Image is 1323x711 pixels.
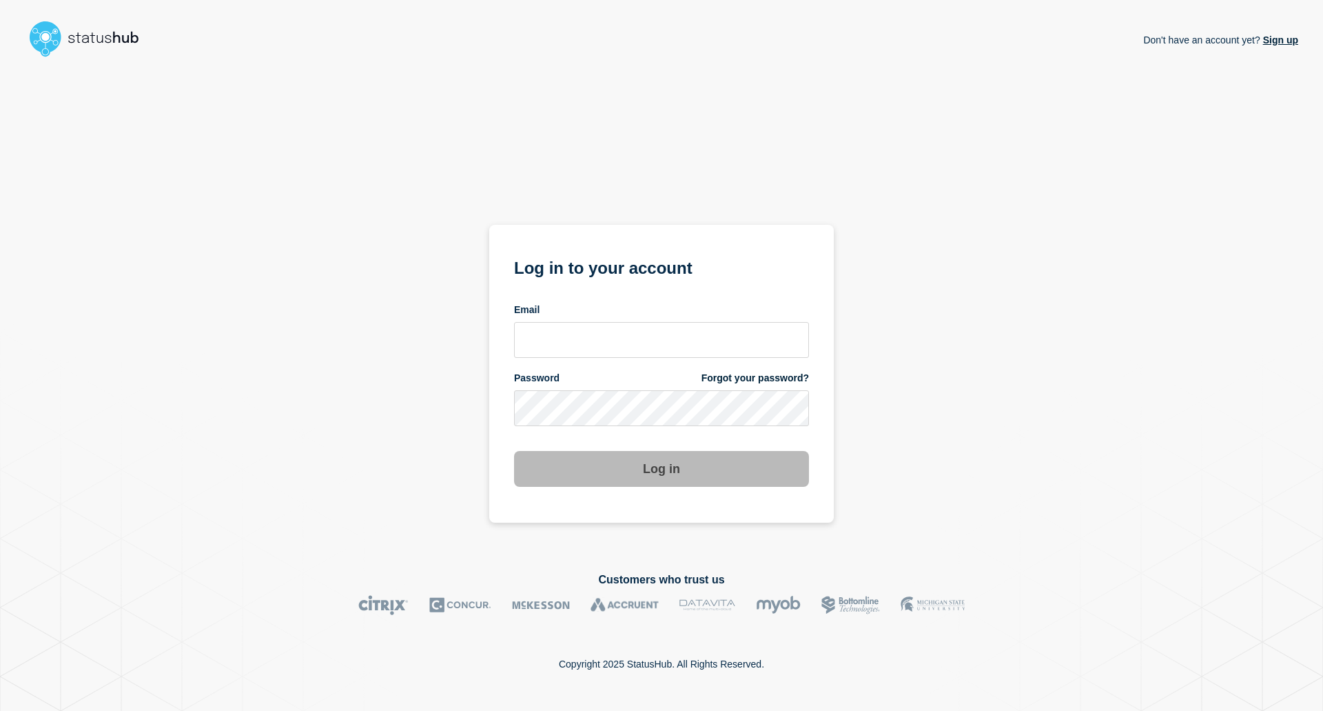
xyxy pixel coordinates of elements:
[514,451,809,487] button: Log in
[514,303,540,317] span: Email
[701,372,809,385] a: Forgot your password?
[25,574,1298,586] h2: Customers who trust us
[1260,34,1298,46] a: Sign up
[514,322,809,358] input: email input
[429,595,491,615] img: Concur logo
[1143,23,1298,57] p: Don't have an account yet?
[514,254,809,279] h1: Log in to your account
[821,595,880,615] img: Bottomline logo
[559,659,764,670] p: Copyright 2025 StatusHub. All Rights Reserved.
[358,595,409,615] img: Citrix logo
[901,595,965,615] img: MSU logo
[25,17,156,61] img: StatusHub logo
[591,595,659,615] img: Accruent logo
[679,595,735,615] img: DataVita logo
[514,390,809,426] input: password input
[512,595,570,615] img: McKesson logo
[514,372,560,385] span: Password
[756,595,801,615] img: myob logo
